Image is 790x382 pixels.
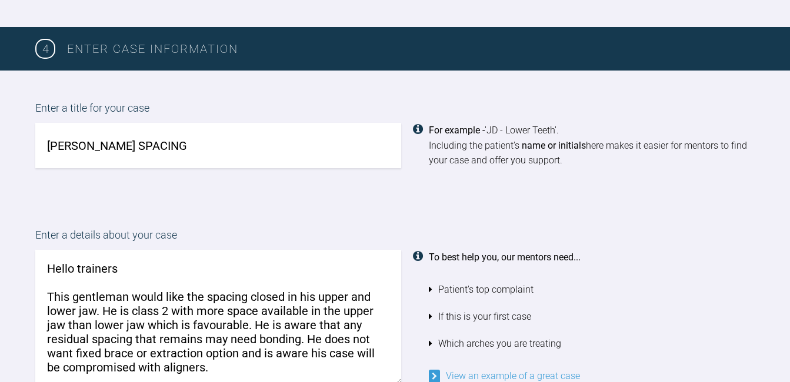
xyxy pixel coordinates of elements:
strong: name or initials [522,140,586,151]
a: View an example of a great case [429,370,580,381]
label: Enter a details about your case [35,227,755,250]
li: Which arches you are treating [429,330,755,357]
strong: To best help you, our mentors need... [429,252,581,263]
li: If this is your first case [429,303,755,330]
div: 'JD - Lower Teeth'. Including the patient's here makes it easier for mentors to find your case an... [429,123,755,168]
li: Patient's top complaint [429,276,755,303]
input: JD - Lower Teeth [35,123,401,168]
strong: For example - [429,125,485,136]
span: 4 [35,39,55,59]
label: Enter a title for your case [35,100,755,123]
h3: Enter case information [67,39,755,58]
